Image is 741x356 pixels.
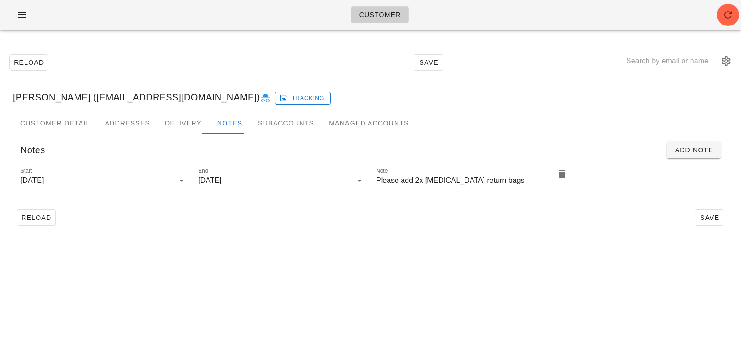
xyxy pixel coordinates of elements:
[21,214,51,221] span: Reload
[695,209,724,226] button: Save
[9,54,48,71] button: Reload
[251,112,321,134] div: Subaccounts
[418,59,439,66] span: Save
[17,209,56,226] button: Reload
[414,54,443,71] button: Save
[6,82,735,112] div: [PERSON_NAME] ([EMAIL_ADDRESS][DOMAIN_NAME])
[721,56,732,67] button: appended action
[376,168,388,175] label: Note
[198,168,208,175] label: End
[674,146,713,154] span: Add Note
[321,112,416,134] div: Managed Accounts
[209,112,251,134] div: Notes
[157,112,209,134] div: Delivery
[13,134,728,166] div: Notes
[358,11,401,19] span: Customer
[275,92,331,105] button: Tracking
[97,112,157,134] div: Addresses
[699,214,720,221] span: Save
[281,94,325,102] span: Tracking
[626,54,719,69] input: Search by email or name
[275,90,331,105] a: Tracking
[13,112,97,134] div: Customer Detail
[667,142,721,158] button: Add Note
[20,168,32,175] label: Start
[13,59,44,66] span: Reload
[351,6,408,23] a: Customer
